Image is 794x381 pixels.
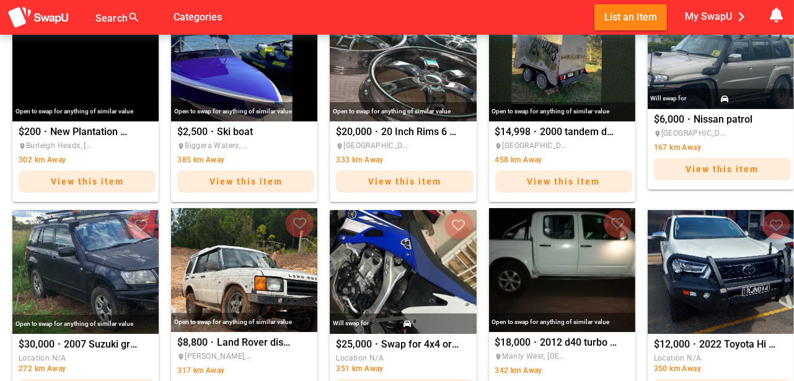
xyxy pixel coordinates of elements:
span: · [534,125,537,139]
span: Categories [174,7,222,27]
span: Land Rover discovery 2 td5 [217,338,294,348]
i: place [495,142,503,150]
span: $14,998 [495,127,531,137]
span: 2012 d40 turbo deisel [540,338,618,348]
div: Open to swap for anything of similar value [12,102,159,121]
span: Swap for 4x4 or car [381,339,459,349]
span: View this item [686,164,759,174]
i: place [336,142,343,150]
span: 342 km Away [495,366,557,375]
div: 2022 Toyota Hi Lux Dual Cab 4x4 Ute 2.8lt SR5 Diesel [648,210,794,334]
span: Location N/A [336,354,384,362]
span: 302 km Away [19,155,81,164]
span: View this item [368,177,441,186]
span: 2007 Suzuki grand vitara 2.7ltr auto [64,339,141,349]
i: place [177,353,185,361]
span: [GEOGRAPHIC_DATA], [GEOGRAPHIC_DATA] [336,139,410,152]
span: · [693,337,696,352]
span: · [687,112,690,127]
span: · [44,125,47,139]
span: 350 km Away [654,364,716,373]
span: $30,000 [19,339,55,349]
div: 2012 d40 turbo deisel [489,208,635,332]
span: · [211,125,214,139]
span: Location N/A [19,354,66,362]
span: 333 km Away [336,155,398,164]
div: Open to swap for anything of similar value [171,102,317,121]
span: My SwapU [685,7,751,26]
span: [PERSON_NAME], [GEOGRAPHIC_DATA] [177,350,252,362]
span: New Plantation Shutters [50,127,128,137]
i: false [155,10,170,25]
span: $6,000 [654,115,684,125]
span: [GEOGRAPHIC_DATA], [GEOGRAPHIC_DATA] [495,139,570,152]
span: · [375,125,378,139]
span: 351 km Away [336,364,398,373]
i: place [495,353,503,361]
span: 385 km Away [177,155,239,164]
span: 272 km Away [19,364,81,373]
div: Swap for 4x4 or car [330,210,476,334]
div: Open to swap for anything of similar value [489,313,635,332]
span: Burleigh Heads, [GEOGRAPHIC_DATA] [19,139,93,152]
span: · [375,337,378,352]
span: 317 km Away [177,366,239,375]
span: 20 Inch Rims 6 Stud [381,127,459,137]
span: $12,000 [654,339,690,349]
span: · [534,335,537,350]
div: Open to swap for anything of similar value [330,102,476,121]
div: Will swap for [333,317,369,330]
img: aSD8y5uGLpzPJLYTcYcjNu3laj1c05W5KWf0Ds+Za8uybjssssuu+yyyy677LKX2n+PWMSDJ9a87AAAAABJRU5ErkJggg== [7,6,69,29]
span: View this item [210,177,283,186]
div: Will swap for [651,92,687,105]
i: place [19,142,26,150]
i: place [177,142,185,150]
span: 458 km Away [495,155,557,164]
a: Categories [164,11,232,22]
span: · [58,337,61,352]
i: chevron_right [732,7,751,26]
span: $200 [19,127,41,137]
span: Ski boat [217,127,294,137]
button: List an Item [594,4,667,30]
span: 2022 Toyota Hi Lux Dual Cab 4x4 Ute 2.8lt SR5 Diesel [699,339,777,349]
div: Open to swap for anything of similar value [489,102,635,121]
span: Nissan patrol [694,115,771,125]
span: $18,000 [495,338,531,348]
button: My SwapU [682,4,753,28]
span: Location N/A [654,354,702,362]
span: 2000 tandem dual axle trailer handmade [540,127,618,137]
i: place [654,130,661,138]
span: View this item [527,177,600,186]
button: Categories [164,4,232,30]
div: Land Rover discovery 2 td5 [171,208,317,332]
span: $8,800 [177,338,208,348]
span: Biggera Waters, QLD [177,139,252,152]
span: 167 km Away [654,143,716,152]
span: View this item [51,177,124,186]
span: $2,500 [177,127,208,137]
span: List an Item [604,9,657,25]
span: $20,000 [336,127,372,137]
div: Open to swap for anything of similar value [171,313,317,332]
span: $25,000 [336,339,372,349]
span: [GEOGRAPHIC_DATA], [GEOGRAPHIC_DATA] [654,127,728,139]
div: Open to swap for anything of similar value [12,315,159,334]
div: 2007 Suzuki grand vitara 2.7ltr auto [12,210,159,334]
span: · [211,335,214,350]
span: Manly West, [GEOGRAPHIC_DATA] [495,350,570,362]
